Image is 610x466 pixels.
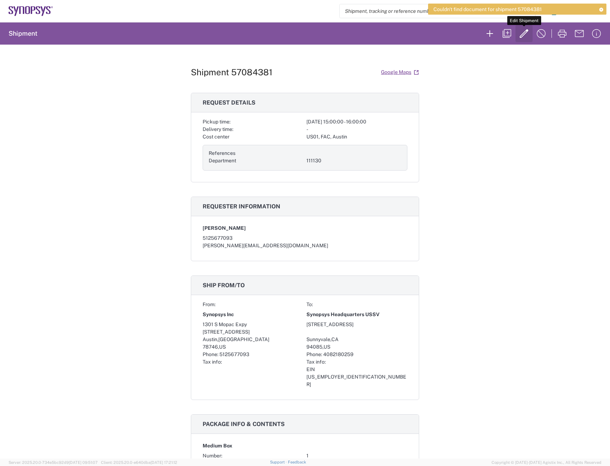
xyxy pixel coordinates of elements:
span: Synopsys Inc [203,311,234,318]
span: , [218,344,219,350]
div: 1301 S Mopac Expy [203,321,304,328]
span: Phone: [203,351,218,357]
span: Copyright © [DATE]-[DATE] Agistix Inc., All Rights Reserved [492,459,601,466]
input: Shipment, tracking or reference number [340,4,524,18]
span: Sunnyvale [306,336,330,342]
span: 5125677093 [219,351,249,357]
span: [DATE] 09:51:07 [69,460,98,465]
span: Tax info: [203,359,222,365]
span: US [324,344,330,350]
span: [PERSON_NAME] [203,224,246,232]
div: [DATE] 15:00:00 - 16:00:00 [306,118,407,126]
span: Ship from/to [203,282,245,289]
span: Package info & contents [203,421,285,427]
span: Delivery time: [203,126,233,132]
a: Feedback [288,460,306,464]
span: US [219,344,226,350]
span: Couldn't find document for shipment 57084381 [433,6,542,12]
span: CA [331,336,339,342]
span: Client: 2025.20.0-e640dba [101,460,177,465]
div: [STREET_ADDRESS] [306,321,407,328]
div: [STREET_ADDRESS] [203,328,304,336]
h2: Shipment [9,29,37,38]
span: Server: 2025.20.0-734e5bc92d9 [9,460,98,465]
span: References [209,150,235,156]
div: 111130 [306,157,401,164]
span: Synopsys Headquarters USSV [306,311,380,318]
span: [US_EMPLOYER_IDENTIFICATION_NUMBER] [306,374,406,387]
span: Pickup time: [203,119,230,125]
div: [PERSON_NAME][EMAIL_ADDRESS][DOMAIN_NAME] [203,242,407,249]
span: [DATE] 17:21:12 [151,460,177,465]
h1: Shipment 57084381 [191,67,273,77]
span: Request details [203,99,255,106]
div: 1 [306,452,407,460]
span: , [322,344,324,350]
span: 78746 [203,344,218,350]
span: Cost center [203,134,229,140]
span: EIN [306,366,315,372]
span: , [330,336,331,342]
span: Medium Box [203,442,232,450]
a: Support [270,460,288,464]
span: , [217,336,218,342]
span: 4082180259 [323,351,354,357]
span: 94085 [306,344,322,350]
span: [GEOGRAPHIC_DATA] [218,336,269,342]
a: Google Maps [381,66,419,78]
span: Requester information [203,203,280,210]
div: - [306,126,407,133]
div: 5125677093 [203,234,407,242]
span: Phone: [306,351,322,357]
span: To: [306,302,313,307]
span: From: [203,302,215,307]
div: US01, FAC, Austin [306,133,407,141]
span: Austin [203,336,217,342]
div: Department [209,157,304,164]
span: Number: [203,453,222,459]
span: Tax info: [306,359,326,365]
